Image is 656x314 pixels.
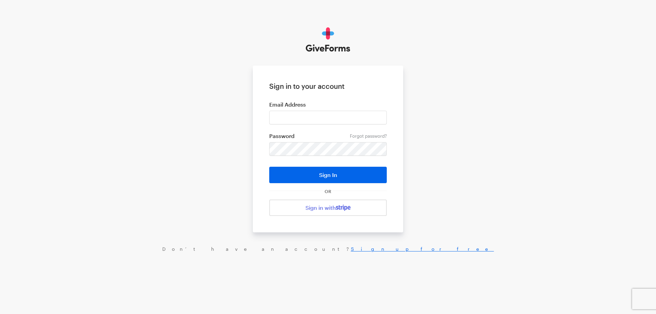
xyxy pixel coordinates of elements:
a: Forgot password? [350,133,387,139]
img: GiveForms [306,27,351,52]
label: Password [269,133,387,139]
button: Sign In [269,167,387,183]
span: OR [323,189,333,194]
img: stripe-07469f1003232ad58a8838275b02f7af1ac9ba95304e10fa954b414cd571f63b.svg [336,205,351,211]
a: Sign in with [269,200,387,216]
a: Sign up for free [351,246,494,252]
h1: Sign in to your account [269,82,387,90]
div: Don’t have an account? [7,246,649,252]
label: Email Address [269,101,387,108]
